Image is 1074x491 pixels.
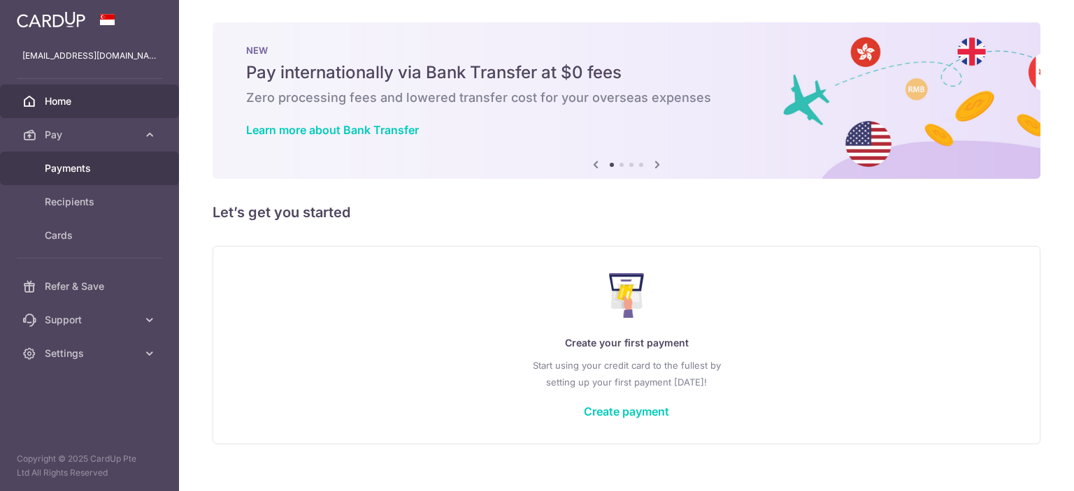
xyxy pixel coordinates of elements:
[45,195,137,209] span: Recipients
[609,273,645,318] img: Make Payment
[45,161,137,175] span: Payments
[213,201,1040,223] h5: Let’s get you started
[213,22,1040,179] img: Bank transfer banner
[31,10,60,22] span: Help
[241,335,1012,351] p: Create your first payment
[45,346,137,360] span: Settings
[45,94,137,108] span: Home
[45,128,137,142] span: Pay
[22,49,157,63] p: [EMAIL_ADDRESS][DOMAIN_NAME]
[17,11,85,28] img: CardUp
[246,61,1007,84] h5: Pay internationally via Bank Transfer at $0 fees
[241,357,1012,390] p: Start using your credit card to the fullest by setting up your first payment [DATE]!
[45,279,137,293] span: Refer & Save
[246,89,1007,106] h6: Zero processing fees and lowered transfer cost for your overseas expenses
[246,45,1007,56] p: NEW
[45,313,137,327] span: Support
[246,123,419,137] a: Learn more about Bank Transfer
[45,228,137,242] span: Cards
[584,404,669,418] a: Create payment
